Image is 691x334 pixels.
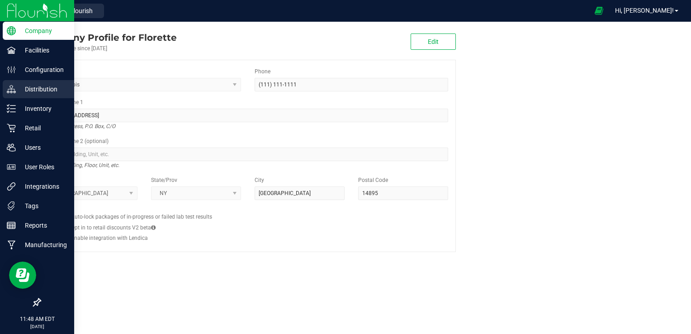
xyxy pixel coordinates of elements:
[47,160,119,171] i: Suite, Building, Floor, Unit, etc.
[16,200,70,211] p: Tags
[47,137,109,145] label: Address Line 2 (optional)
[4,315,70,323] p: 11:48 AM EDT
[40,44,177,52] div: Account active since [DATE]
[151,176,177,184] label: State/Prov
[7,182,16,191] inline-svg: Integrations
[16,162,70,172] p: User Roles
[71,213,212,221] label: Auto-lock packages of in-progress or failed lab test results
[7,104,16,113] inline-svg: Inventory
[255,176,264,184] label: City
[7,201,16,210] inline-svg: Tags
[7,124,16,133] inline-svg: Retail
[7,26,16,35] inline-svg: Company
[16,25,70,36] p: Company
[47,207,448,213] h2: Configs
[16,142,70,153] p: Users
[40,31,177,44] div: Florette
[7,221,16,230] inline-svg: Reports
[7,46,16,55] inline-svg: Facilities
[615,7,674,14] span: Hi, [PERSON_NAME]!
[7,65,16,74] inline-svg: Configuration
[16,64,70,75] p: Configuration
[7,143,16,152] inline-svg: Users
[47,109,448,122] input: Address
[358,186,448,200] input: Postal Code
[9,262,36,289] iframe: Resource center
[255,67,270,76] label: Phone
[7,85,16,94] inline-svg: Distribution
[16,220,70,231] p: Reports
[411,33,456,50] button: Edit
[255,186,345,200] input: City
[16,45,70,56] p: Facilities
[255,78,448,91] input: (123) 456-7890
[16,123,70,134] p: Retail
[589,2,609,19] span: Open Ecommerce Menu
[7,240,16,249] inline-svg: Manufacturing
[4,323,70,330] p: [DATE]
[16,239,70,250] p: Manufacturing
[71,224,156,232] label: Opt in to retail discounts V2 beta
[7,162,16,172] inline-svg: User Roles
[16,84,70,95] p: Distribution
[428,38,439,45] span: Edit
[47,121,115,132] i: Street address, P.O. Box, C/O
[16,103,70,114] p: Inventory
[16,181,70,192] p: Integrations
[358,176,388,184] label: Postal Code
[71,234,148,242] label: Enable integration with Lendica
[47,148,448,161] input: Suite, Building, Unit, etc.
